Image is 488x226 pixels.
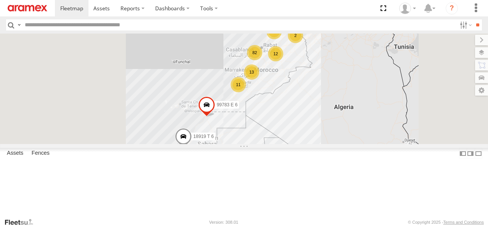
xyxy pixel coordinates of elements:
label: Fences [28,148,53,159]
div: 13 [244,64,259,80]
div: © Copyright 2025 - [408,220,484,224]
span: 99783 E 6 [217,102,238,107]
div: Hicham Abourifa [396,3,419,14]
div: 11 [231,77,246,92]
span: 18919 T 6 [193,134,214,139]
label: Dock Summary Table to the Right [467,148,474,159]
label: Hide Summary Table [475,148,482,159]
label: Dock Summary Table to the Left [459,148,467,159]
div: 12 [268,46,283,61]
a: Visit our Website [4,218,39,226]
label: Search Filter Options [457,19,473,30]
label: Search Query [16,19,22,30]
img: aramex-logo.svg [8,5,47,11]
div: 2 [288,28,303,43]
div: Version: 308.01 [209,220,238,224]
div: 82 [247,45,262,60]
i: ? [446,2,458,14]
label: Assets [3,148,27,159]
label: Map Settings [475,85,488,96]
a: Terms and Conditions [443,220,484,224]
